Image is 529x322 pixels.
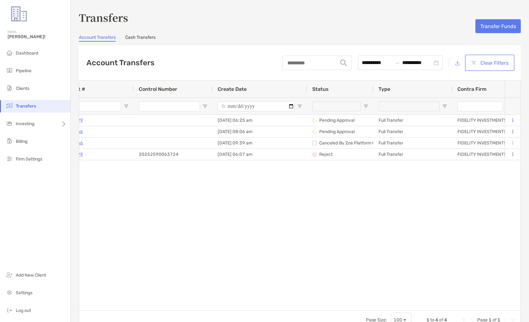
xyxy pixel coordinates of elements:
[457,101,503,111] input: Contra Firm Filter Input
[213,126,307,137] div: [DATE] 08:06 am
[395,60,400,65] span: to
[213,115,307,126] div: [DATE] 06:25 am
[16,103,36,109] span: Transfers
[373,138,452,149] div: Full Transfer
[319,116,355,124] p: Pending Approval
[79,10,521,25] h3: Transfers
[466,56,513,70] button: Clear Filters
[6,120,13,127] img: investing icon
[6,137,13,145] img: billing icon
[6,155,13,162] img: firm-settings icon
[60,101,121,111] input: Account # Filter Input
[6,289,13,296] img: settings icon
[373,149,452,160] div: Full Transfer
[6,49,13,56] img: dashboard icon
[6,306,13,314] img: logout icon
[312,130,317,134] img: status icon
[6,271,13,278] img: add_new_client icon
[452,149,515,160] div: FIDELITY INVESTMENTS
[340,60,347,66] img: input icon
[16,308,31,313] span: Log out
[457,86,486,92] span: Contra Firm
[452,115,515,126] div: FIDELITY INVESTMENTS
[139,86,177,92] span: Control Number
[16,272,46,278] span: Add New Client
[363,104,368,109] button: Open Filter Menu
[395,60,400,65] span: swap-right
[312,86,329,92] span: Status
[6,67,13,74] img: pipeline icon
[6,84,13,92] img: clients icon
[16,50,38,56] span: Dashboard
[218,86,247,92] span: Create Date
[213,149,307,160] div: [DATE] 06:07 am
[134,149,213,160] div: 20252590063724
[16,68,32,73] span: Pipeline
[475,19,521,33] button: Transfer Funds
[16,290,32,296] span: Settings
[16,121,34,126] span: Investing
[312,118,317,123] img: status icon
[452,126,515,137] div: FIDELITY INVESTMENTS
[379,86,390,92] span: Type
[16,139,27,144] span: Billing
[16,86,29,91] span: Clients
[218,101,295,111] input: Create Date Filter Input
[79,35,116,42] a: Account Transfers
[373,126,452,137] div: Full Transfer
[203,104,208,109] button: Open Filter Menu
[319,128,355,136] p: Pending Approval
[8,3,30,25] img: Zoe Logo
[312,141,317,145] img: status icon
[86,58,155,67] h2: Account Transfers
[442,104,447,109] button: Open Filter Menu
[8,34,67,39] span: [PERSON_NAME]!
[6,102,13,109] img: transfers icon
[16,156,42,162] span: Firm Settings
[319,139,380,147] p: Canceled By Zoe Platform Ops
[373,115,452,126] div: Full Transfer
[139,101,200,111] input: Control Number Filter Input
[452,138,515,149] div: FIDELITY INVESTMENTS
[125,35,156,42] a: Cash Transfers
[312,152,317,157] img: status icon
[319,150,332,158] p: Reject
[297,104,302,109] button: Open Filter Menu
[124,104,129,109] button: Open Filter Menu
[213,138,307,149] div: [DATE] 09:39 am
